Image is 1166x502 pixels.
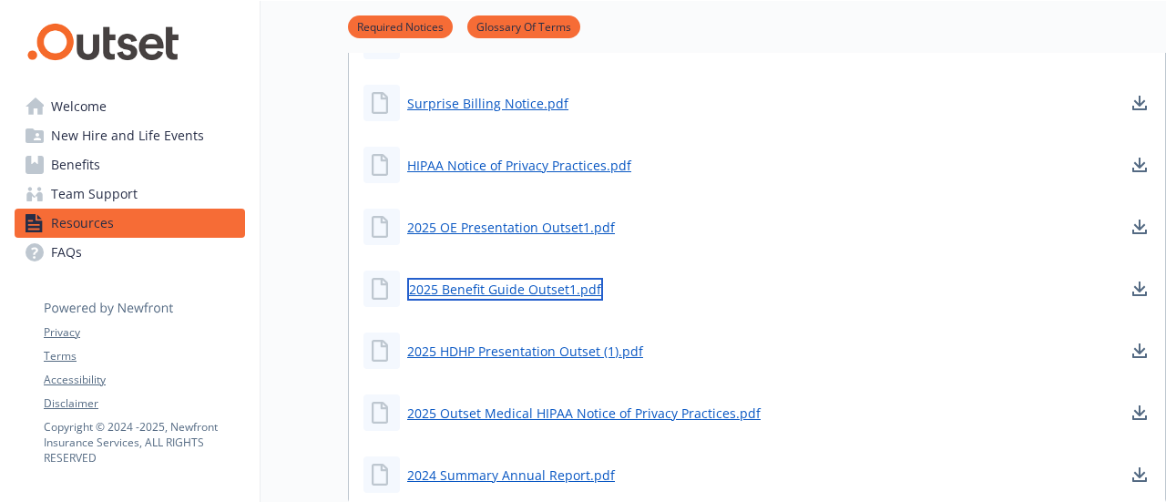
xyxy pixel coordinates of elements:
[15,121,245,150] a: New Hire and Life Events
[44,395,244,412] a: Disclaimer
[1129,278,1151,300] a: download document
[44,419,244,466] p: Copyright © 2024 - 2025 , Newfront Insurance Services, ALL RIGHTS RESERVED
[407,156,631,175] a: HIPAA Notice of Privacy Practices.pdf
[15,150,245,179] a: Benefits
[1129,340,1151,362] a: download document
[1129,154,1151,176] a: download document
[467,17,580,35] a: Glossary Of Terms
[51,150,100,179] span: Benefits
[407,466,615,485] a: 2024 Summary Annual Report.pdf
[15,238,245,267] a: FAQs
[348,17,453,35] a: Required Notices
[1129,464,1151,486] a: download document
[407,404,761,423] a: 2025 Outset Medical HIPAA Notice of Privacy Practices.pdf
[15,92,245,121] a: Welcome
[44,324,244,341] a: Privacy
[15,179,245,209] a: Team Support
[1129,216,1151,238] a: download document
[51,209,114,238] span: Resources
[407,94,568,113] a: Surprise Billing Notice.pdf
[44,348,244,364] a: Terms
[51,92,107,121] span: Welcome
[407,342,643,361] a: 2025 HDHP Presentation Outset (1).pdf
[51,179,138,209] span: Team Support
[15,209,245,238] a: Resources
[51,121,204,150] span: New Hire and Life Events
[407,218,615,237] a: 2025 OE Presentation Outset1.pdf
[51,238,82,267] span: FAQs
[407,278,603,301] a: 2025 Benefit Guide Outset1.pdf
[1129,92,1151,114] a: download document
[1129,402,1151,424] a: download document
[44,372,244,388] a: Accessibility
